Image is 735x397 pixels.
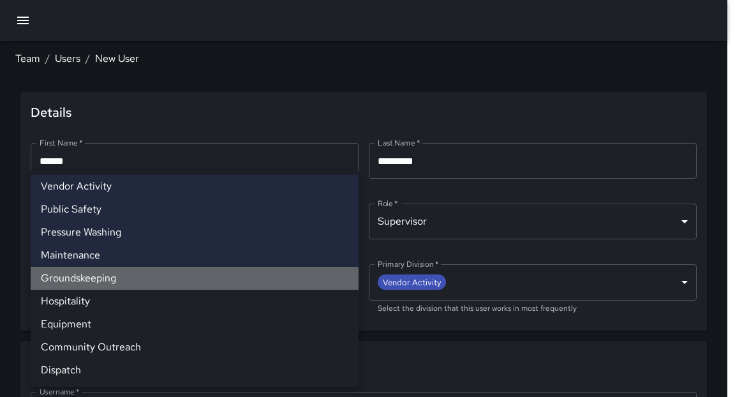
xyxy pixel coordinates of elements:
li: Hospitality [31,290,359,313]
li: Pressure Washing [31,221,359,244]
li: Public Safety [31,198,359,221]
li: Vendor Activity [31,175,359,198]
li: Maintenance [31,244,359,267]
li: Community Outreach [31,336,359,359]
li: Dispatch [31,359,359,382]
li: Equipment [31,313,359,336]
li: Groundskeeping [31,267,359,290]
